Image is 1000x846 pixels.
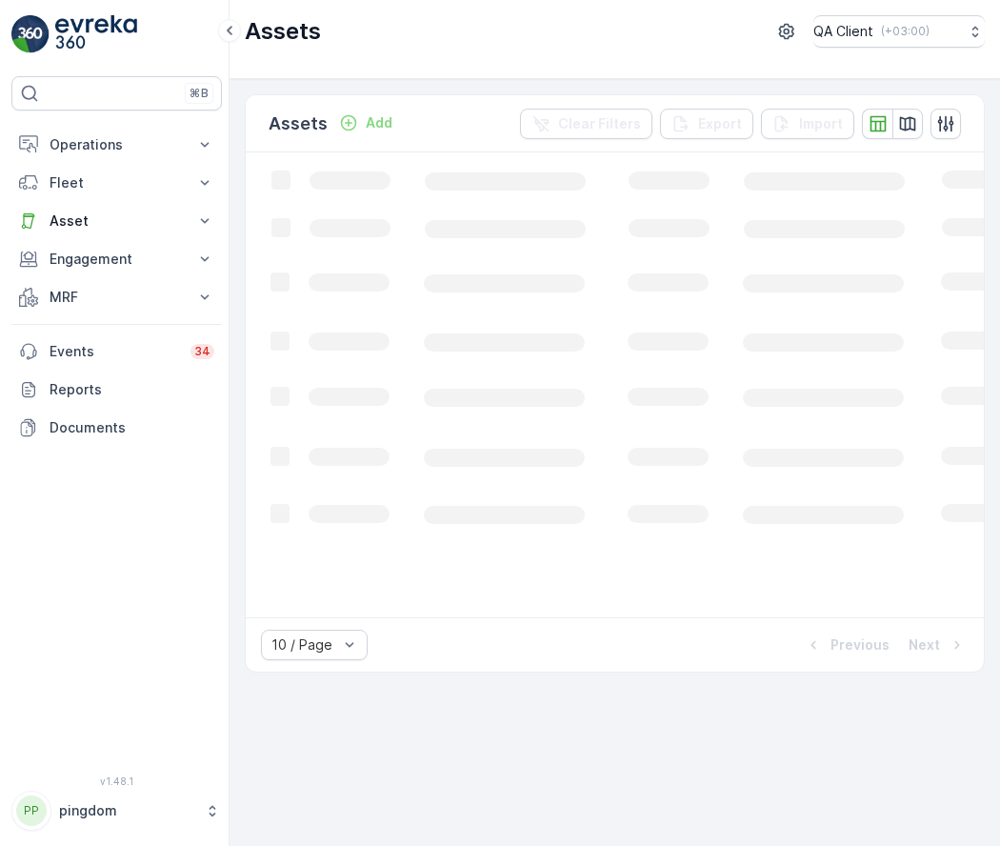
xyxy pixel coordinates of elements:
[50,135,184,154] p: Operations
[194,344,210,359] p: 34
[520,109,652,139] button: Clear Filters
[660,109,753,139] button: Export
[830,635,890,655] p: Previous
[813,22,873,41] p: QA Client
[813,15,985,48] button: QA Client(+03:00)
[11,775,222,787] span: v 1.48.1
[11,164,222,202] button: Fleet
[802,634,891,656] button: Previous
[558,114,641,133] p: Clear Filters
[50,211,184,231] p: Asset
[11,278,222,316] button: MRF
[55,15,137,53] img: logo_light-DOdMpM7g.png
[50,418,214,437] p: Documents
[11,15,50,53] img: logo
[245,16,321,47] p: Assets
[881,24,930,39] p: ( +03:00 )
[11,332,222,371] a: Events34
[909,635,940,655] p: Next
[269,111,328,137] p: Assets
[190,86,209,101] p: ⌘B
[11,371,222,409] a: Reports
[50,173,184,192] p: Fleet
[698,114,742,133] p: Export
[366,113,392,132] p: Add
[50,288,184,307] p: MRF
[50,342,179,361] p: Events
[11,202,222,240] button: Asset
[11,409,222,447] a: Documents
[16,796,47,826] div: PP
[11,126,222,164] button: Operations
[50,250,184,269] p: Engagement
[907,634,969,656] button: Next
[761,109,854,139] button: Import
[59,801,195,820] p: pingdom
[11,240,222,278] button: Engagement
[799,114,843,133] p: Import
[11,791,222,831] button: PPpingdom
[331,111,400,134] button: Add
[50,380,214,399] p: Reports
